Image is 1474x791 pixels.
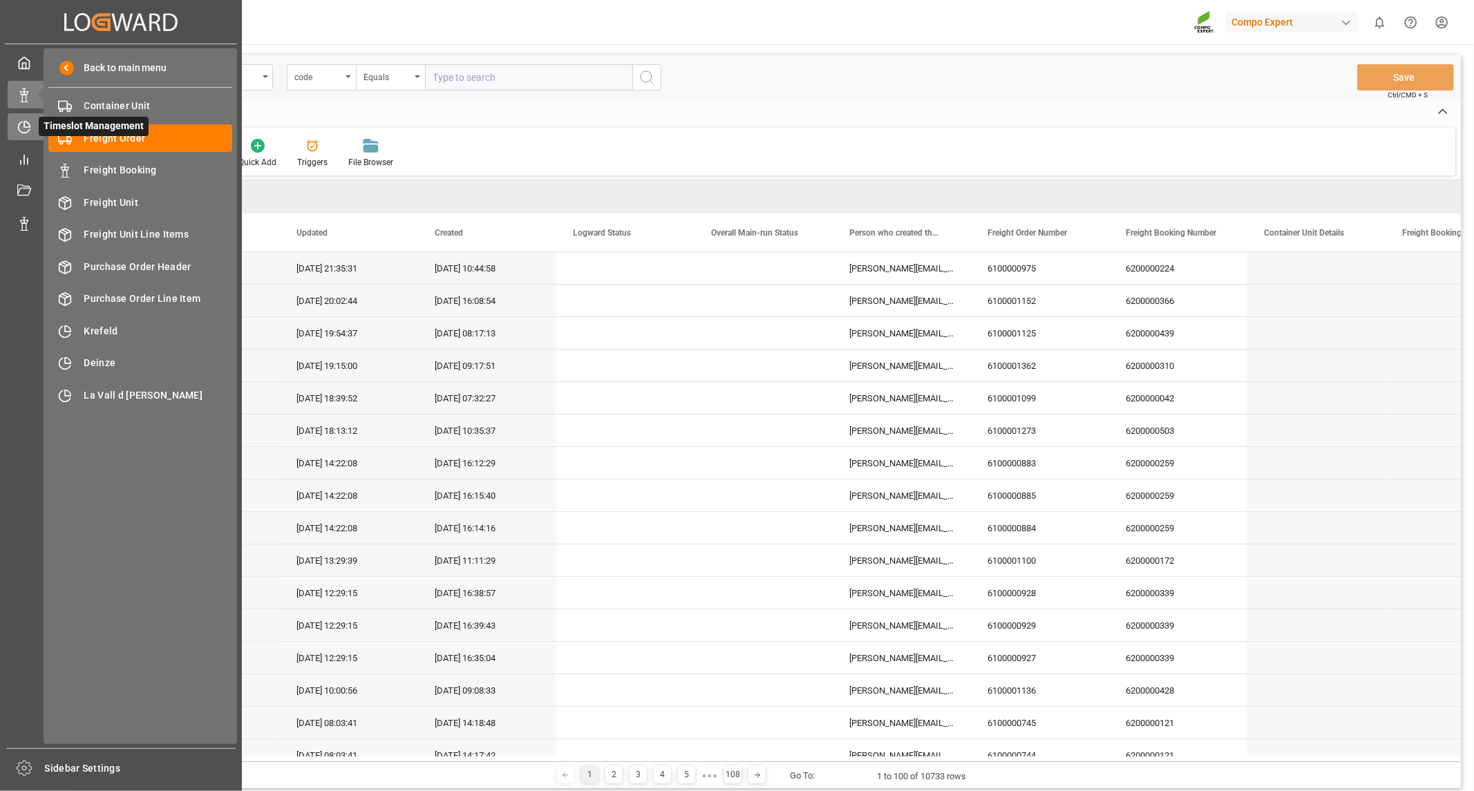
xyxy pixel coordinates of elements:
[833,642,971,674] div: [PERSON_NAME][EMAIL_ADDRESS][DOMAIN_NAME]
[790,769,815,783] div: Go To:
[632,64,661,90] button: search button
[1109,642,1247,674] div: 6200000339
[971,479,1109,511] div: 6100000885
[280,642,418,674] div: [DATE] 12:29:15
[1364,7,1395,38] button: show 0 new notifications
[418,674,556,706] div: [DATE] 09:08:33
[971,707,1109,738] div: 6100000745
[280,252,418,284] div: [DATE] 21:35:31
[833,285,971,316] div: [PERSON_NAME][EMAIL_ADDRESS][DOMAIN_NAME]
[1226,9,1364,35] button: Compo Expert
[296,228,328,238] span: Updated
[1109,512,1247,544] div: 6200000259
[48,189,232,216] a: Freight Unit
[971,609,1109,641] div: 6100000929
[1226,12,1359,32] div: Compo Expert
[833,739,971,771] div: [PERSON_NAME][EMAIL_ADDRESS][DOMAIN_NAME]
[84,227,233,242] span: Freight Unit Line Items
[297,156,328,169] div: Triggers
[971,447,1109,479] div: 6100000883
[280,479,418,511] div: [DATE] 14:22:08
[1109,577,1247,609] div: 6200000339
[48,317,232,344] a: Krefeld
[84,131,233,146] span: Freight Order
[8,145,234,172] a: My Reports
[48,157,232,184] a: Freight Booking
[971,382,1109,414] div: 6100001099
[833,707,971,738] div: [PERSON_NAME][EMAIL_ADDRESS][DOMAIN_NAME]
[678,766,695,783] div: 5
[418,447,556,479] div: [DATE] 16:12:29
[1388,90,1428,100] span: Ctrl/CMD + S
[971,577,1109,609] div: 6100000928
[280,382,418,414] div: [DATE] 18:39:52
[877,770,966,783] div: 1 to 100 of 10733 rows
[1126,228,1216,238] span: Freight Booking Number
[48,124,232,151] a: Freight Order
[833,350,971,381] div: [PERSON_NAME][EMAIL_ADDRESS][PERSON_NAME][DOMAIN_NAME]
[418,414,556,446] div: [DATE] 10:35:37
[418,512,556,544] div: [DATE] 16:14:16
[84,163,233,178] span: Freight Booking
[971,252,1109,284] div: 6100000975
[1109,350,1247,381] div: 6200000310
[48,93,232,120] a: Container Unit
[418,642,556,674] div: [DATE] 16:35:04
[833,479,971,511] div: [PERSON_NAME][EMAIL_ADDRESS][DOMAIN_NAME]
[1109,317,1247,349] div: 6200000439
[280,609,418,641] div: [DATE] 12:29:15
[971,317,1109,349] div: 6100001125
[1264,228,1344,238] span: Container Unit Details
[8,113,234,140] a: Timeslot ManagementTimeslot Management
[418,707,556,738] div: [DATE] 14:18:48
[280,739,418,771] div: [DATE] 08:03:41
[418,479,556,511] div: [DATE] 16:15:40
[1109,285,1247,316] div: 6200000366
[238,156,276,169] div: Quick Add
[833,674,971,706] div: [PERSON_NAME][EMAIL_ADDRESS][DOMAIN_NAME]
[971,350,1109,381] div: 6100001362
[348,156,393,169] div: File Browser
[971,642,1109,674] div: 6100000927
[48,381,232,408] a: La Vall d [PERSON_NAME]
[1109,382,1247,414] div: 6200000042
[418,577,556,609] div: [DATE] 16:38:57
[280,674,418,706] div: [DATE] 10:00:56
[1109,674,1247,706] div: 6200000428
[654,766,671,783] div: 4
[8,209,234,236] a: Customer View
[1395,7,1426,38] button: Help Center
[418,285,556,316] div: [DATE] 16:08:54
[84,99,233,113] span: Container Unit
[39,117,149,136] span: Timeslot Management
[294,68,341,84] div: code
[84,260,233,274] span: Purchase Order Header
[581,766,598,783] div: 1
[1109,707,1247,738] div: 6200000121
[280,317,418,349] div: [DATE] 19:54:37
[84,196,233,210] span: Freight Unit
[84,388,233,403] span: La Vall d [PERSON_NAME]
[971,414,1109,446] div: 6100001273
[45,761,236,776] span: Sidebar Settings
[1109,479,1247,511] div: 6200000259
[971,512,1109,544] div: 6100000884
[48,285,232,312] a: Purchase Order Line Item
[573,228,631,238] span: Logward Status
[605,766,623,783] div: 2
[711,228,798,238] span: Overall Main-run Status
[833,317,971,349] div: [PERSON_NAME][EMAIL_ADDRESS][DOMAIN_NAME]
[833,414,971,446] div: [PERSON_NAME][EMAIL_ADDRESS][PERSON_NAME][DOMAIN_NAME]
[84,292,233,306] span: Purchase Order Line Item
[435,228,463,238] span: Created
[280,447,418,479] div: [DATE] 14:22:08
[1109,447,1247,479] div: 6200000259
[971,285,1109,316] div: 6100001152
[849,228,942,238] span: Person who created the Object Mail Address
[1357,64,1454,90] button: Save
[280,285,418,316] div: [DATE] 20:02:44
[48,253,232,280] a: Purchase Order Header
[1109,609,1247,641] div: 6200000339
[702,770,717,781] div: ● ● ●
[971,674,1109,706] div: 6100001136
